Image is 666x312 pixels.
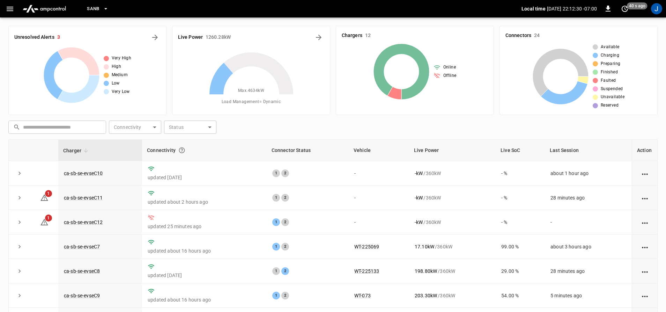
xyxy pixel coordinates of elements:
td: about 3 hours ago [545,234,632,259]
p: - kW [415,194,423,201]
div: / 360 kW [415,219,490,226]
td: 54.00 % [496,283,545,308]
button: set refresh interval [619,3,630,14]
button: expand row [14,193,25,203]
button: expand row [14,266,25,276]
th: Live SoC [496,140,545,161]
div: / 360 kW [415,170,490,177]
a: WT-225133 [354,268,379,274]
h6: 3 [57,34,60,41]
span: Charging [601,52,619,59]
a: ca-sb-se-evseC12 [64,219,103,225]
td: 5 minutes ago [545,283,632,308]
div: 1 [272,292,280,299]
td: - [545,210,632,234]
p: updated [DATE] [148,272,261,279]
span: Preparing [601,60,621,67]
a: ca-sb-se-evseC11 [64,195,103,201]
td: about 1 hour ago [545,161,632,186]
div: 2 [281,292,289,299]
div: 2 [281,267,289,275]
div: / 360 kW [415,243,490,250]
a: 1 [40,194,49,200]
a: ca-sb-se-evseC9 [64,293,100,298]
div: / 360 kW [415,292,490,299]
span: Online [443,64,456,71]
td: 29.00 % [496,259,545,283]
p: 203.30 kW [415,292,437,299]
td: - % [496,186,545,210]
div: action cell options [641,219,649,226]
p: updated about 16 hours ago [148,247,261,254]
a: 1 [40,219,49,225]
span: Available [601,44,620,51]
h6: Live Power [178,34,203,41]
span: Medium [112,72,128,79]
button: expand row [14,217,25,227]
span: Unavailable [601,94,624,101]
td: - [349,210,409,234]
div: 1 [272,218,280,226]
button: expand row [14,241,25,252]
td: 28 minutes ago [545,186,632,210]
span: Faulted [601,77,616,84]
p: - kW [415,219,423,226]
h6: 24 [534,32,540,39]
td: - % [496,161,545,186]
th: Connector Status [267,140,349,161]
div: action cell options [641,268,649,275]
img: ampcontrol.io logo [20,2,69,15]
a: ca-sb-se-evseC7 [64,244,100,249]
th: Live Power [409,140,496,161]
a: WT-073 [354,293,371,298]
td: 99.00 % [496,234,545,259]
a: WT-225069 [354,244,379,249]
div: 1 [272,243,280,251]
div: 1 [272,169,280,177]
p: Local time [521,5,546,12]
div: 2 [281,169,289,177]
a: ca-sb-se-evseC10 [64,170,103,176]
span: 1 [45,190,52,197]
div: profile-icon [651,3,662,14]
div: / 360 kW [415,268,490,275]
div: 2 [281,194,289,202]
th: Action [632,140,657,161]
td: - % [496,210,545,234]
button: Connection between the charger and our software. [176,144,188,157]
div: 2 [281,243,289,251]
div: / 360 kW [415,194,490,201]
h6: 12 [365,32,371,39]
span: Finished [601,69,618,76]
div: 2 [281,218,289,226]
h6: Unresolved Alerts [14,34,54,41]
td: - [349,186,409,210]
span: Max. 4634 kW [238,87,264,94]
p: updated about 2 hours ago [148,198,261,205]
span: Charger [63,146,90,155]
button: Energy Overview [313,32,324,43]
p: 17.10 kW [415,243,434,250]
th: Last Session [545,140,632,161]
p: updated [DATE] [148,174,261,181]
div: action cell options [641,292,649,299]
div: Connectivity [147,144,262,157]
td: 28 minutes ago [545,259,632,283]
div: 1 [272,194,280,202]
p: updated about 16 hours ago [148,296,261,303]
a: ca-sb-se-evseC8 [64,268,100,274]
p: - kW [415,170,423,177]
div: action cell options [641,194,649,201]
button: expand row [14,290,25,301]
h6: Connectors [505,32,531,39]
span: Suspended [601,86,623,93]
p: updated 25 minutes ago [148,223,261,230]
span: Offline [443,72,457,79]
div: 1 [272,267,280,275]
th: Vehicle [349,140,409,161]
div: action cell options [641,170,649,177]
p: [DATE] 22:12:30 -07:00 [547,5,597,12]
span: 40 s ago [627,2,647,9]
span: SanB [87,5,99,13]
button: expand row [14,168,25,179]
